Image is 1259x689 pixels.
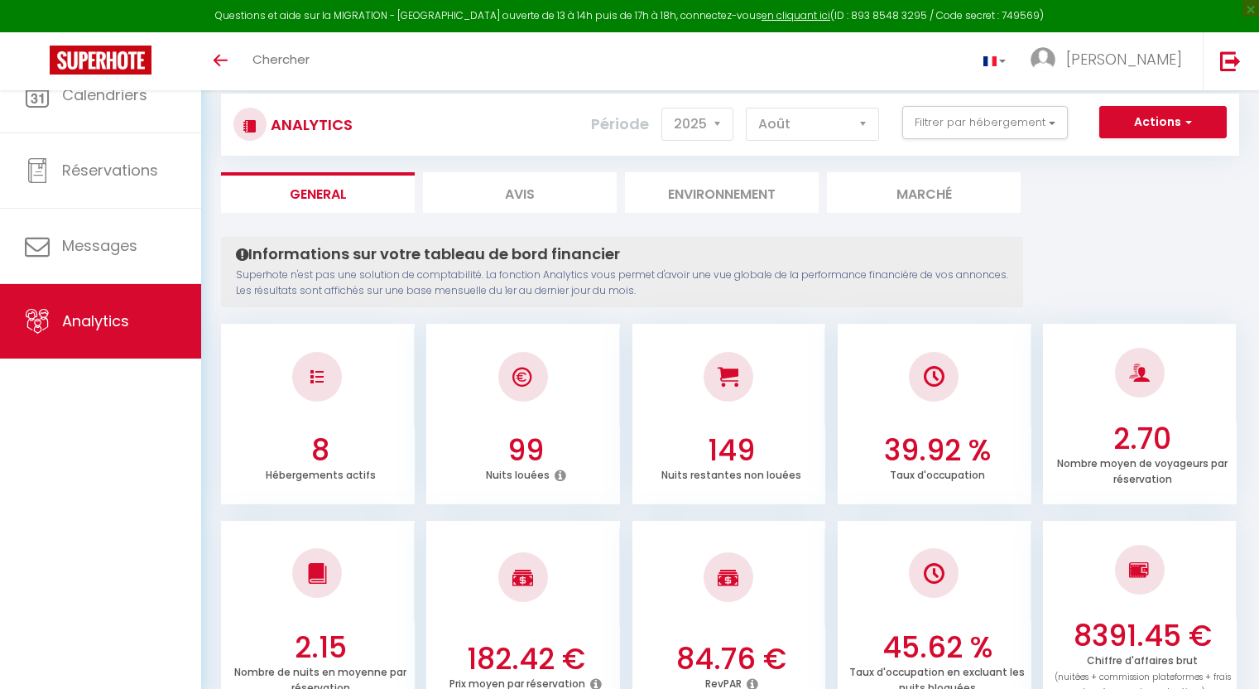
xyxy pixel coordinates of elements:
[762,8,830,22] a: en cliquant ici
[486,465,550,482] p: Nuits louées
[1031,47,1055,72] img: ...
[848,433,1027,468] h3: 39.92 %
[1018,32,1203,90] a: ... [PERSON_NAME]
[423,172,617,213] li: Avis
[661,465,801,482] p: Nuits restantes non louées
[62,160,158,181] span: Réservations
[1053,422,1233,456] h3: 2.70
[266,465,376,482] p: Hébergements actifs
[625,172,819,213] li: Environnement
[62,235,137,256] span: Messages
[50,46,151,75] img: Super Booking
[890,465,985,482] p: Taux d'occupation
[436,433,616,468] h3: 99
[1057,453,1228,486] p: Nombre moyen de voyageurs par réservation
[310,370,324,383] img: NO IMAGE
[827,172,1021,213] li: Marché
[924,563,944,584] img: NO IMAGE
[1129,560,1150,580] img: NO IMAGE
[642,642,821,677] h3: 84.76 €
[240,32,322,90] a: Chercher
[591,106,649,142] label: Période
[1220,51,1241,71] img: logout
[1099,106,1227,139] button: Actions
[252,51,310,68] span: Chercher
[236,267,1008,299] p: Superhote n'est pas une solution de comptabilité. La fonction Analytics vous permet d'avoir une v...
[642,433,821,468] h3: 149
[221,172,415,213] li: General
[848,630,1027,665] h3: 45.62 %
[1066,49,1182,70] span: [PERSON_NAME]
[62,311,129,331] span: Analytics
[231,433,411,468] h3: 8
[1053,619,1233,653] h3: 8391.45 €
[236,245,1008,263] h4: Informations sur votre tableau de bord financier
[62,84,147,105] span: Calendriers
[902,106,1068,139] button: Filtrer par hébergement
[267,106,353,143] h3: Analytics
[231,630,411,665] h3: 2.15
[436,642,616,677] h3: 182.42 €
